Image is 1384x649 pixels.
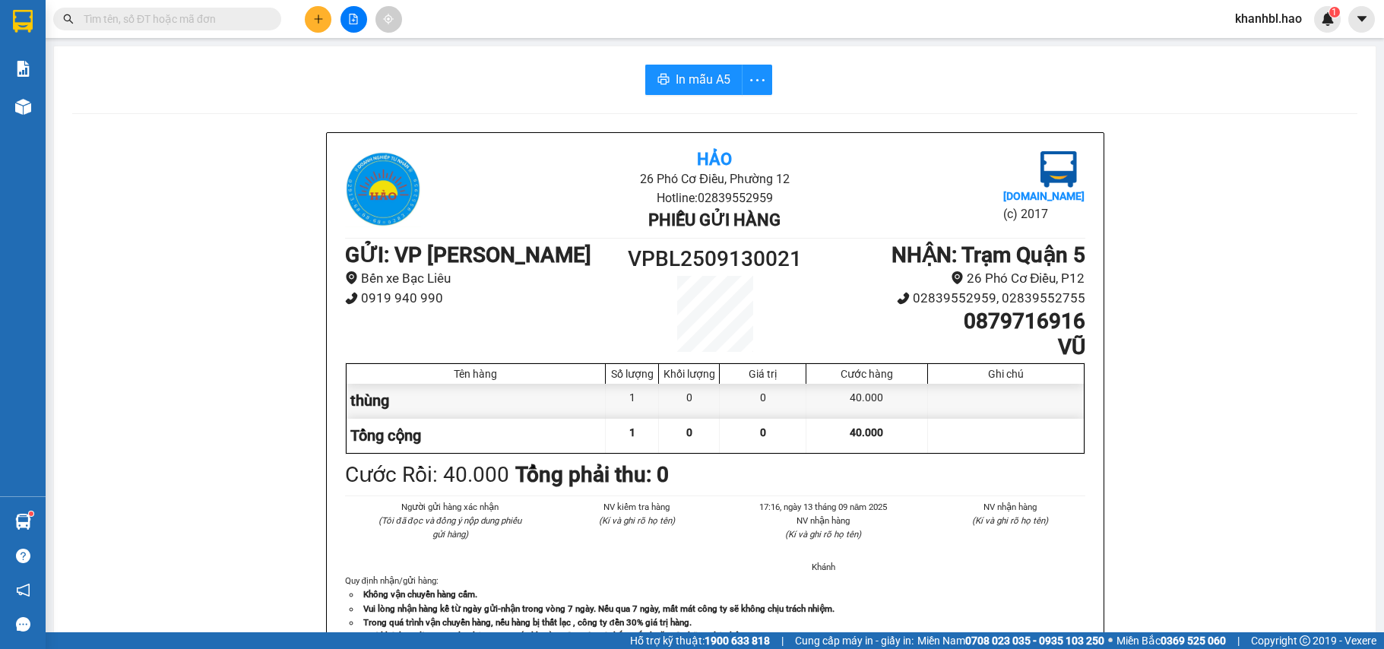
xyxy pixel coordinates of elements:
[340,6,367,33] button: file-add
[345,151,421,227] img: logo.jpg
[645,65,743,95] button: printerIn mẫu A5
[1329,7,1340,17] sup: 1
[599,515,675,526] i: (Kí và ghi rõ họ tên)
[806,384,927,418] div: 40.000
[760,426,766,438] span: 0
[629,426,635,438] span: 1
[16,583,30,597] span: notification
[363,589,477,600] strong: Không vận chuyển hàng cấm.
[1332,7,1337,17] span: 1
[375,500,526,514] li: Người gửi hàng xác nhận
[1348,6,1375,33] button: caret-down
[972,515,1048,526] i: (Kí và ghi rõ họ tên)
[468,169,961,188] li: 26 Phó Cơ Điều, Phường 12
[345,268,622,289] li: Bến xe Bạc Liêu
[378,515,521,540] i: (Tôi đã đọc và đồng ý nộp dung phiếu gửi hàng)
[935,500,1085,514] li: NV nhận hàng
[1161,635,1226,647] strong: 0369 525 060
[807,309,1085,334] h1: 0879716916
[781,632,784,649] span: |
[468,188,961,207] li: Hotline: 02839552959
[1223,9,1314,28] span: khanhbl.hao
[345,458,509,492] div: Cước Rồi : 40.000
[15,61,31,77] img: solution-icon
[686,426,692,438] span: 0
[720,384,806,418] div: 0
[965,635,1104,647] strong: 0708 023 035 - 0935 103 250
[932,368,1080,380] div: Ghi chú
[657,73,670,87] span: printer
[807,334,1085,360] h1: VŨ
[347,384,606,418] div: thùng
[606,384,659,418] div: 1
[1003,204,1085,223] li: (c) 2017
[749,500,899,514] li: 17:16, ngày 13 tháng 09 năm 2025
[795,632,914,649] span: Cung cấp máy in - giấy in:
[16,617,30,632] span: message
[810,368,923,380] div: Cước hàng
[917,632,1104,649] span: Miền Nam
[951,271,964,284] span: environment
[15,99,31,115] img: warehouse-icon
[663,368,715,380] div: Khối lượng
[807,288,1085,309] li: 02839552959, 02839552755
[63,14,74,24] span: search
[13,10,33,33] img: logo-vxr
[742,65,772,95] button: more
[363,631,800,641] strong: Quý khách vui lòng xem lại thông tin trước khi rời quầy. Nếu có thắc mắc hoặc cần hỗ trợ liên hệ ...
[1321,12,1335,26] img: icon-new-feature
[29,511,33,516] sup: 1
[622,242,808,276] h1: VPBL2509130021
[648,211,781,230] b: Phiếu gửi hàng
[785,529,861,540] i: (Kí và ghi rõ họ tên)
[850,426,883,438] span: 40.000
[562,500,712,514] li: NV kiểm tra hàng
[350,368,602,380] div: Tên hàng
[743,71,771,90] span: more
[1300,635,1310,646] span: copyright
[807,268,1085,289] li: 26 Phó Cơ Điều, P12
[350,426,421,445] span: Tổng cộng
[697,150,732,169] b: Hảo
[897,292,910,305] span: phone
[749,514,899,527] li: NV nhận hàng
[1237,632,1240,649] span: |
[363,603,835,614] strong: Vui lòng nhận hàng kể từ ngày gửi-nhận trong vòng 7 ngày. Nếu qua 7 ngày, mất mát công ty sẽ khôn...
[1040,151,1077,188] img: logo.jpg
[1108,638,1113,644] span: ⚪️
[15,514,31,530] img: warehouse-icon
[1355,12,1369,26] span: caret-down
[630,632,770,649] span: Hỗ trợ kỹ thuật:
[1003,190,1085,202] b: [DOMAIN_NAME]
[1116,632,1226,649] span: Miền Bắc
[892,242,1085,268] b: NHẬN : Trạm Quận 5
[345,292,358,305] span: phone
[375,6,402,33] button: aim
[659,384,720,418] div: 0
[305,6,331,33] button: plus
[16,549,30,563] span: question-circle
[749,560,899,574] li: Khánh
[676,70,730,89] span: In mẫu A5
[348,14,359,24] span: file-add
[705,635,770,647] strong: 1900 633 818
[345,271,358,284] span: environment
[84,11,263,27] input: Tìm tên, số ĐT hoặc mã đơn
[345,242,591,268] b: GỬI : VP [PERSON_NAME]
[515,462,669,487] b: Tổng phải thu: 0
[610,368,654,380] div: Số lượng
[383,14,394,24] span: aim
[345,574,1085,642] div: Quy định nhận/gửi hàng :
[724,368,802,380] div: Giá trị
[363,617,692,628] strong: Trong quá trình vận chuyển hàng, nếu hàng bị thất lạc , công ty đền 30% giá trị hàng.
[313,14,324,24] span: plus
[345,288,622,309] li: 0919 940 990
